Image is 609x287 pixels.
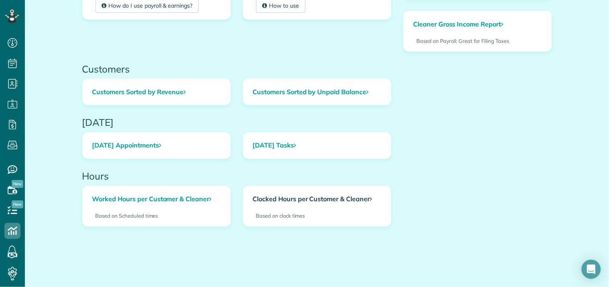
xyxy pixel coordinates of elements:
[243,186,391,213] a: Clocked Hours per Customer & Cleaner
[417,37,539,45] p: Based on Payroll; Great for Filing Taxes
[404,11,513,38] a: Cleaner Gross Income Report
[83,79,230,105] a: Customers Sorted by Revenue
[12,180,23,188] span: New
[82,64,552,74] h2: Customers
[82,117,552,128] h2: [DATE]
[96,212,218,220] p: Based on Scheduled times
[243,79,391,105] a: Customers Sorted by Unpaid Balance
[12,200,23,208] span: New
[83,186,230,213] a: Worked Hours per Customer & Cleaner
[243,133,391,159] a: [DATE] Tasks
[582,260,601,279] div: Open Intercom Messenger
[256,212,378,220] p: Based on clock times
[82,171,552,182] h2: Hours
[83,133,230,159] a: [DATE] Appointments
